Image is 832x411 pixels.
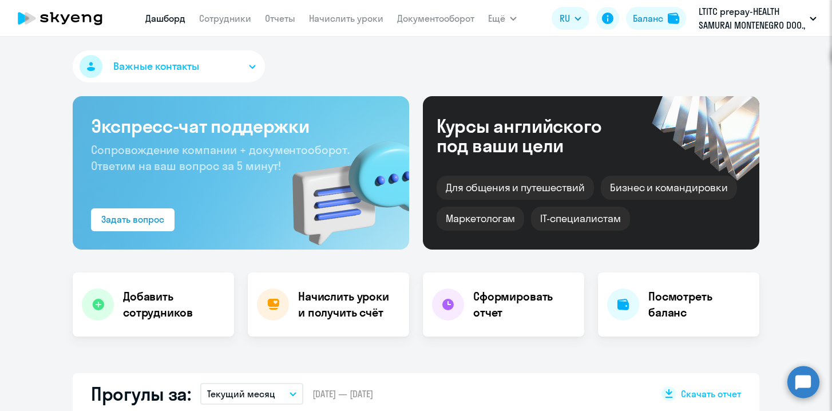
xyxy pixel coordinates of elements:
[437,207,524,231] div: Маркетологам
[437,116,632,155] div: Курсы английского под ваши цели
[601,176,737,200] div: Бизнес и командировки
[73,50,265,82] button: Важные контакты
[312,388,373,400] span: [DATE] — [DATE]
[298,289,398,321] h4: Начислить уроки и получить счёт
[397,13,474,24] a: Документооборот
[681,388,741,400] span: Скачать отчет
[91,382,191,405] h2: Прогулы за:
[437,176,594,200] div: Для общения и путешествий
[552,7,589,30] button: RU
[488,11,505,25] span: Ещё
[199,13,251,24] a: Сотрудники
[265,13,295,24] a: Отчеты
[101,212,164,226] div: Задать вопрос
[488,7,517,30] button: Ещё
[200,383,303,405] button: Текущий месяц
[531,207,629,231] div: IT-специалистам
[113,59,199,74] span: Важные контакты
[668,13,679,24] img: balance
[699,5,805,32] p: LTITC prepay-HEALTH SAMURAI MONTENEGRO DOO., [PERSON_NAME], ООО
[560,11,570,25] span: RU
[91,114,391,137] h3: Экспресс-чат поддержки
[91,143,350,173] span: Сопровождение компании + документооборот. Ответим на ваш вопрос за 5 минут!
[276,121,409,250] img: bg-img
[693,5,822,32] button: LTITC prepay-HEALTH SAMURAI MONTENEGRO DOO., [PERSON_NAME], ООО
[473,289,575,321] h4: Сформировать отчет
[123,289,225,321] h4: Добавить сотрудников
[648,289,750,321] h4: Посмотреть баланс
[633,11,663,25] div: Баланс
[626,7,686,30] button: Балансbalance
[91,208,175,231] button: Задать вопрос
[309,13,383,24] a: Начислить уроки
[145,13,185,24] a: Дашборд
[207,387,275,401] p: Текущий месяц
